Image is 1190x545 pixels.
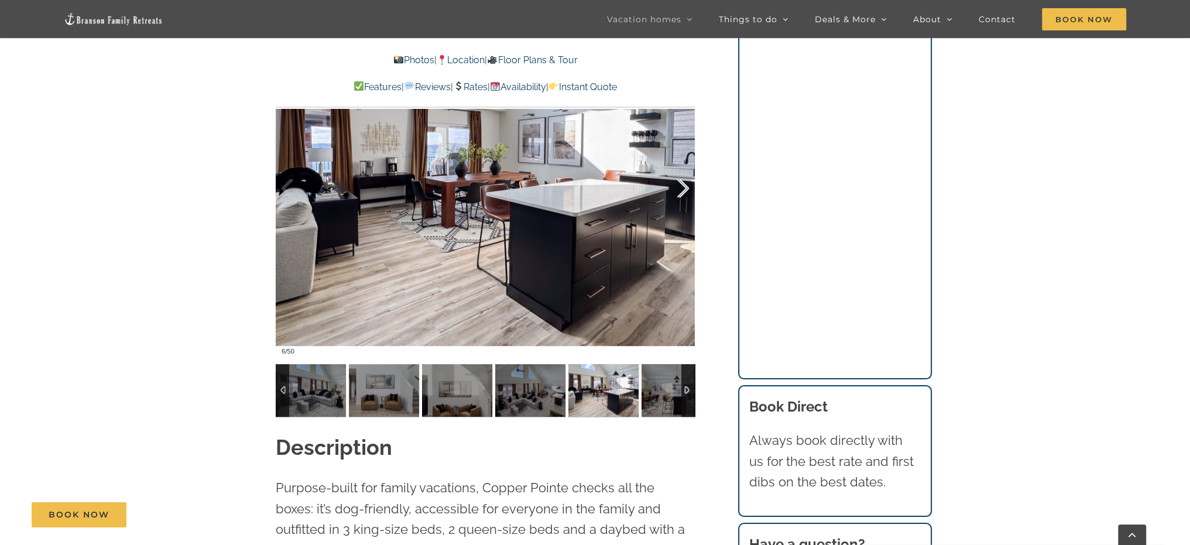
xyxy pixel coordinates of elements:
[495,364,565,417] img: Copper-Pointe-at-Table-Rock-Lake-1050-scaled.jpg-nggid042833-ngg0dyn-120x90-00f0w010c011r110f110r...
[422,364,492,417] img: Copper-Pointe-at-Table-Rock-Lake-3021-scaled.jpg-nggid042918-ngg0dyn-120x90-00f0w010c011r110f110r...
[394,55,403,64] img: 📸
[642,364,712,417] img: Copper-Pointe-at-Table-Rock-Lake-1008-2-scaled.jpg-nggid042797-ngg0dyn-120x90-00f0w010c011r110f11...
[749,430,920,492] p: Always book directly with us for the best rate and first dibs on the best dates.
[979,15,1016,23] span: Contact
[349,364,419,417] img: Copper-Pointe-at-Table-Rock-Lake-1017-2-scaled.jpg-nggid042804-ngg0dyn-120x90-00f0w010c011r110f11...
[815,15,876,23] span: Deals & More
[487,54,577,66] a: Floor Plans & Tour
[354,81,363,91] img: ✅
[454,81,463,91] img: 💲
[276,364,346,417] img: Copper-Pointe-at-Table-Rock-Lake-1014-2-scaled.jpg-nggid042802-ngg0dyn-120x90-00f0w010c011r110f11...
[490,81,546,92] a: Availability
[607,15,681,23] span: Vacation homes
[49,510,109,520] span: Book Now
[549,81,558,91] img: 👉
[404,81,414,91] img: 💬
[437,54,485,66] a: Location
[491,81,500,91] img: 📆
[404,81,450,92] a: Reviews
[32,502,126,527] a: Book Now
[453,81,488,92] a: Rates
[568,364,639,417] img: Copper-Pointe-at-Table-Rock-Lake-1007-2-scaled.jpg-nggid042796-ngg0dyn-120x90-00f0w010c011r110f11...
[354,81,402,92] a: Features
[488,55,497,64] img: 🎥
[913,15,941,23] span: About
[1042,8,1126,30] span: Book Now
[437,55,447,64] img: 📍
[276,80,695,95] p: | | | |
[719,15,777,23] span: Things to do
[64,12,163,26] img: Branson Family Retreats Logo
[276,435,392,460] strong: Description
[393,54,434,66] a: Photos
[749,398,828,415] b: Book Direct
[548,81,617,92] a: Instant Quote
[276,53,695,68] p: | |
